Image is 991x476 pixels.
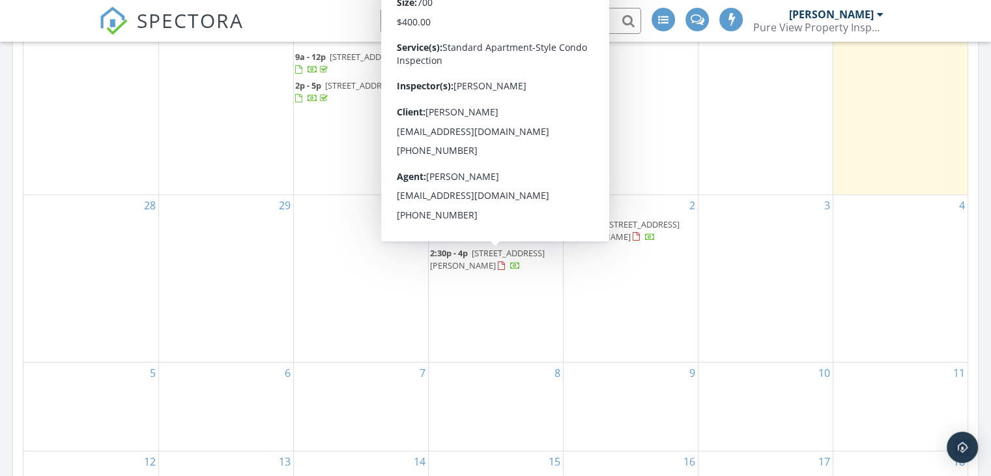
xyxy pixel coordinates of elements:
[565,218,603,230] span: 2:30p - 4p
[276,451,293,472] a: Go to October 13, 2025
[430,247,468,259] span: 2:30p - 4p
[158,194,293,362] td: Go to September 29, 2025
[430,218,461,230] span: 10a - 1p
[295,51,326,63] span: 9a - 12p
[295,51,403,75] a: 9a - 12p [STREET_ADDRESS]
[753,21,883,34] div: Pure View Property Inspections LLC
[552,363,563,383] a: Go to October 8, 2025
[147,363,158,383] a: Go to October 5, 2025
[137,7,244,34] span: SPECTORA
[833,194,968,362] td: Go to October 4, 2025
[276,195,293,216] a: Go to September 29, 2025
[430,80,456,91] span: 2p - 5p
[330,51,403,63] span: [STREET_ADDRESS]
[565,218,680,243] span: [STREET_ADDRESS][PERSON_NAME]
[295,50,427,78] a: 9a - 12p [STREET_ADDRESS]
[698,27,833,194] td: Go to September 26, 2025
[411,195,428,216] a: Go to September 30, 2025
[430,50,562,78] a: 8a - 11:30a [STREET_ADDRESS]
[417,363,428,383] a: Go to October 7, 2025
[293,362,428,451] td: Go to October 7, 2025
[565,217,697,245] a: 2:30p - 4p [STREET_ADDRESS][PERSON_NAME]
[428,194,563,362] td: Go to October 1, 2025
[430,51,472,63] span: 8a - 11:30a
[430,80,533,104] a: 2p - 5p [STREET_ADDRESS]
[430,78,562,106] a: 2p - 5p [STREET_ADDRESS]
[23,27,158,194] td: Go to September 21, 2025
[476,51,549,63] span: [STREET_ADDRESS]
[158,362,293,451] td: Go to October 6, 2025
[460,80,533,91] span: [STREET_ADDRESS]
[430,51,549,75] a: 8a - 11:30a [STREET_ADDRESS]
[430,247,545,271] span: [STREET_ADDRESS][PERSON_NAME]
[23,194,158,362] td: Go to September 28, 2025
[430,218,538,243] a: 10a - 1p [STREET_ADDRESS][PERSON_NAME]
[430,217,562,245] a: 10a - 1p [STREET_ADDRESS][PERSON_NAME]
[428,27,563,194] td: Go to September 24, 2025
[141,451,158,472] a: Go to October 12, 2025
[947,432,978,463] div: Open Intercom Messenger
[411,451,428,472] a: Go to October 14, 2025
[430,247,545,271] a: 2:30p - 4p [STREET_ADDRESS][PERSON_NAME]
[381,8,641,34] input: Search everything...
[951,363,968,383] a: Go to October 11, 2025
[687,363,698,383] a: Go to October 9, 2025
[687,195,698,216] a: Go to October 2, 2025
[99,7,128,35] img: The Best Home Inspection Software - Spectora
[23,362,158,451] td: Go to October 5, 2025
[833,362,968,451] td: Go to October 11, 2025
[293,27,428,194] td: Go to September 23, 2025
[681,451,698,472] a: Go to October 16, 2025
[789,8,874,21] div: [PERSON_NAME]
[295,80,321,91] span: 2p - 5p
[956,195,968,216] a: Go to October 4, 2025
[430,218,538,243] span: [STREET_ADDRESS][PERSON_NAME]
[141,195,158,216] a: Go to September 28, 2025
[563,194,698,362] td: Go to October 2, 2025
[295,80,398,104] a: 2p - 5p [STREET_ADDRESS]
[282,363,293,383] a: Go to October 6, 2025
[816,451,833,472] a: Go to October 17, 2025
[430,246,562,274] a: 2:30p - 4p [STREET_ADDRESS][PERSON_NAME]
[816,363,833,383] a: Go to October 10, 2025
[325,80,398,91] span: [STREET_ADDRESS]
[99,18,244,45] a: SPECTORA
[546,451,563,472] a: Go to October 15, 2025
[563,362,698,451] td: Go to October 9, 2025
[822,195,833,216] a: Go to October 3, 2025
[698,194,833,362] td: Go to October 3, 2025
[295,78,427,106] a: 2p - 5p [STREET_ADDRESS]
[565,218,680,243] a: 2:30p - 4p [STREET_ADDRESS][PERSON_NAME]
[293,194,428,362] td: Go to September 30, 2025
[833,27,968,194] td: Go to September 27, 2025
[158,27,293,194] td: Go to September 22, 2025
[428,362,563,451] td: Go to October 8, 2025
[563,27,698,194] td: Go to September 25, 2025
[552,195,563,216] a: Go to October 1, 2025
[698,362,833,451] td: Go to October 10, 2025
